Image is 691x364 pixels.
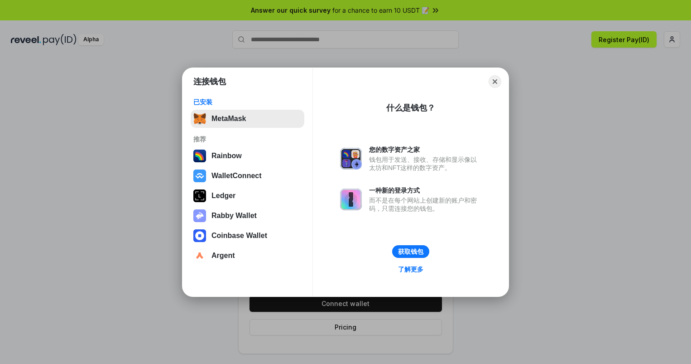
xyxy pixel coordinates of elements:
div: 获取钱包 [398,248,423,256]
h1: 连接钱包 [193,76,226,87]
div: 您的数字资产之家 [369,146,481,154]
div: Rainbow [211,152,242,160]
button: Rainbow [191,147,304,165]
button: Close [489,75,501,88]
div: Rabby Wallet [211,212,257,220]
div: 推荐 [193,135,302,143]
div: MetaMask [211,115,246,123]
button: MetaMask [191,110,304,128]
button: Rabby Wallet [191,207,304,225]
img: svg+xml,%3Csvg%20xmlns%3D%22http%3A%2F%2Fwww.w3.org%2F2000%2Fsvg%22%20fill%3D%22none%22%20viewBox... [340,189,362,210]
button: Argent [191,247,304,265]
div: 了解更多 [398,265,423,273]
div: 钱包用于发送、接收、存储和显示像以太坊和NFT这样的数字资产。 [369,155,481,172]
div: 而不是在每个网站上创建新的账户和密码，只需连接您的钱包。 [369,196,481,213]
button: Coinbase Wallet [191,227,304,245]
div: WalletConnect [211,172,262,180]
img: svg+xml,%3Csvg%20width%3D%2228%22%20height%3D%2228%22%20viewBox%3D%220%200%2028%2028%22%20fill%3D... [193,229,206,242]
div: 已安装 [193,98,302,106]
div: Argent [211,252,235,260]
img: svg+xml,%3Csvg%20width%3D%2228%22%20height%3D%2228%22%20viewBox%3D%220%200%2028%2028%22%20fill%3D... [193,249,206,262]
button: WalletConnect [191,167,304,185]
div: Ledger [211,192,235,200]
a: 了解更多 [393,263,429,275]
img: svg+xml,%3Csvg%20width%3D%22120%22%20height%3D%22120%22%20viewBox%3D%220%200%20120%20120%22%20fil... [193,150,206,162]
div: 什么是钱包？ [386,102,435,113]
img: svg+xml,%3Csvg%20width%3D%2228%22%20height%3D%2228%22%20viewBox%3D%220%200%2028%2028%22%20fill%3D... [193,170,206,182]
button: Ledger [191,187,304,205]
div: Coinbase Wallet [211,232,267,240]
div: 一种新的登录方式 [369,186,481,194]
button: 获取钱包 [392,245,429,258]
img: svg+xml,%3Csvg%20xmlns%3D%22http%3A%2F%2Fwww.w3.org%2F2000%2Fsvg%22%20fill%3D%22none%22%20viewBox... [193,209,206,222]
img: svg+xml,%3Csvg%20fill%3D%22none%22%20height%3D%2233%22%20viewBox%3D%220%200%2035%2033%22%20width%... [193,112,206,125]
img: svg+xml,%3Csvg%20xmlns%3D%22http%3A%2F%2Fwww.w3.org%2F2000%2Fsvg%22%20fill%3D%22none%22%20viewBox... [340,148,362,170]
img: svg+xml,%3Csvg%20xmlns%3D%22http%3A%2F%2Fwww.w3.org%2F2000%2Fsvg%22%20width%3D%2228%22%20height%3... [193,189,206,202]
